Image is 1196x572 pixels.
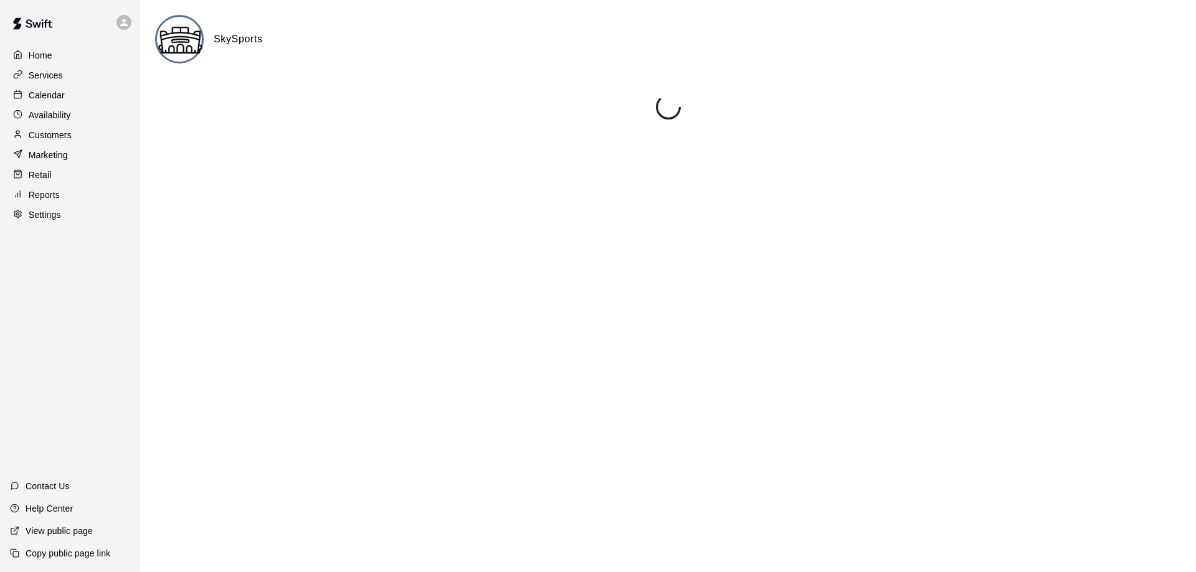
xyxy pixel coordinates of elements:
[29,149,68,161] p: Marketing
[10,166,130,184] a: Retail
[214,31,263,47] h6: SkySports
[10,185,130,204] a: Reports
[10,126,130,144] a: Customers
[10,86,130,105] a: Calendar
[29,49,52,62] p: Home
[29,209,61,221] p: Settings
[29,169,52,181] p: Retail
[10,205,130,224] a: Settings
[26,480,70,492] p: Contact Us
[10,46,130,65] a: Home
[26,502,73,515] p: Help Center
[29,89,65,101] p: Calendar
[10,106,130,124] a: Availability
[29,69,63,82] p: Services
[29,189,60,201] p: Reports
[26,525,93,537] p: View public page
[10,146,130,164] a: Marketing
[26,547,110,560] p: Copy public page link
[10,66,130,85] a: Services
[29,129,72,141] p: Customers
[29,109,71,121] p: Availability
[157,17,204,63] img: SkySports logo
